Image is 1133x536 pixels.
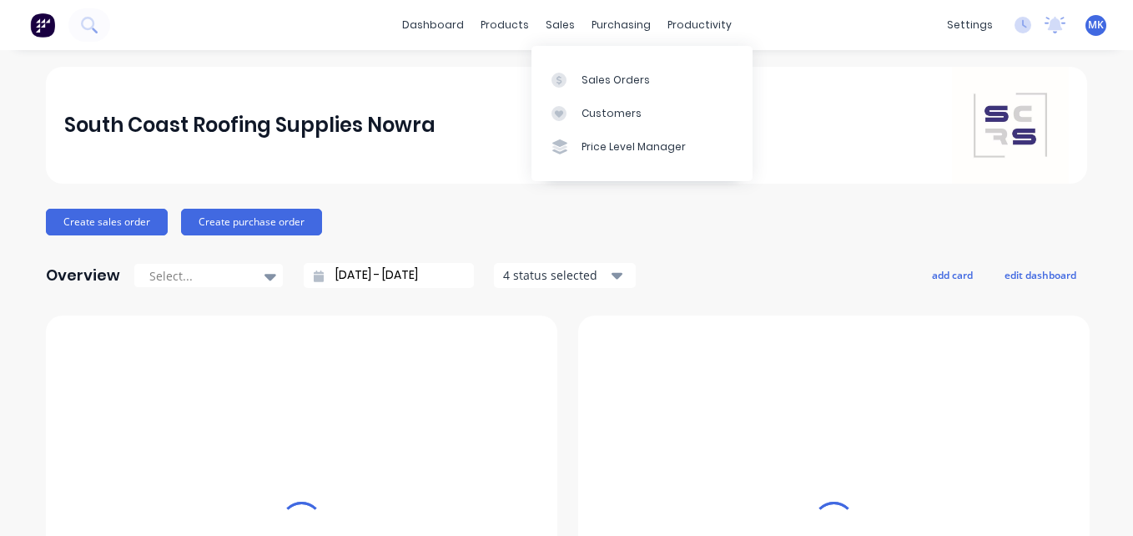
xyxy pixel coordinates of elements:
[952,67,1069,184] img: South Coast Roofing Supplies Nowra
[494,263,636,288] button: 4 status selected
[503,266,608,284] div: 4 status selected
[582,106,642,121] div: Customers
[531,97,753,130] a: Customers
[181,209,322,235] button: Create purchase order
[531,63,753,96] a: Sales Orders
[994,264,1087,286] button: edit dashboard
[659,13,740,38] div: productivity
[64,109,436,142] div: South Coast Roofing Supplies Nowra
[46,259,120,292] div: Overview
[46,209,168,235] button: Create sales order
[582,139,686,154] div: Price Level Manager
[30,13,55,38] img: Factory
[921,264,984,286] button: add card
[939,13,1001,38] div: settings
[531,130,753,164] a: Price Level Manager
[583,13,659,38] div: purchasing
[537,13,583,38] div: sales
[1088,18,1104,33] span: MK
[582,73,650,88] div: Sales Orders
[472,13,537,38] div: products
[394,13,472,38] a: dashboard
